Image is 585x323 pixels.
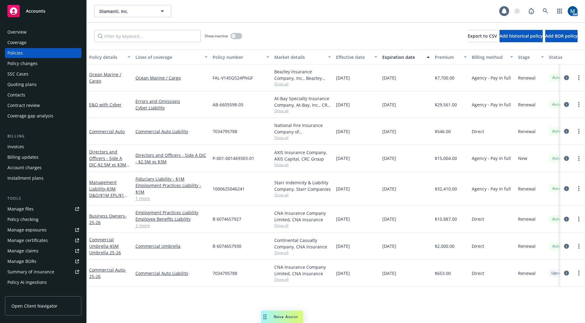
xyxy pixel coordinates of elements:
[7,80,37,89] div: Quoting plans
[274,277,331,282] span: Show all
[7,215,39,224] div: Policy checking
[435,128,451,135] span: $546.00
[500,33,543,39] span: Add historical policy
[89,267,126,279] a: Commercial Auto
[274,108,331,113] span: Show all
[213,128,237,135] span: 7034795788
[7,246,39,256] div: Manage claims
[7,152,39,162] div: Billing updates
[563,101,570,108] a: circleInformation
[469,50,516,64] button: Billing method
[135,243,208,249] a: Commercial Umbrella
[135,75,208,81] a: Ocean Marine / Cargo
[563,269,570,277] a: circleInformation
[563,128,570,135] a: circleInformation
[135,152,208,165] a: Directors and Officers - Side A DIC - $2.5M xs $3M
[7,27,27,37] div: Overview
[210,50,272,64] button: Policy number
[261,311,269,323] div: Drag to move
[551,243,564,249] span: Active
[545,33,578,39] span: Add BOR policy
[89,54,124,60] div: Policy details
[274,149,331,162] div: AXIS Insurance Company, AXIS Capital, CRC Group
[5,215,81,224] a: Policy checking
[518,128,536,135] span: Renewal
[382,216,396,222] span: [DATE]
[5,48,81,58] a: Policies
[135,128,208,135] a: Commercial Auto Liability
[89,186,128,205] span: - $3M D&O/$1M EPL/$1M FID
[336,216,350,222] span: [DATE]
[7,235,48,245] div: Manage certificates
[7,111,53,121] div: Coverage gap analysis
[7,59,38,68] div: Policy changes
[435,243,454,249] span: $2,000.00
[7,142,24,152] div: Invoices
[7,256,36,266] div: Manage BORs
[87,50,133,64] button: Policy details
[551,129,564,134] span: Active
[213,216,241,222] span: B 6074657927
[382,270,396,276] span: [DATE]
[7,90,25,100] div: Contacts
[575,269,583,277] a: more
[551,156,564,161] span: Active
[274,264,331,277] div: CNA Insurance Company Limited, CNA Insurance
[7,204,34,214] div: Manage files
[382,54,423,60] div: Expiration date
[575,74,583,81] a: more
[135,209,208,216] a: Employment Practices Liability
[472,216,484,222] span: Direct
[89,179,128,205] a: Management Liability
[575,101,583,108] a: more
[135,182,208,195] a: Employment Practices Liability - $1M
[435,186,457,192] span: $32,410.00
[518,186,536,192] span: Renewal
[382,101,396,108] span: [DATE]
[213,54,263,60] div: Policy number
[274,192,331,198] span: Show all
[472,243,484,249] span: Direct
[213,155,254,162] span: P-001-001469303-01
[472,54,506,60] div: Billing method
[5,133,81,139] div: Billing
[435,155,457,162] span: $15,004.00
[5,173,81,183] a: Installment plans
[518,54,537,60] div: Stage
[5,80,81,89] a: Quoting plans
[563,185,570,192] a: circleInformation
[89,162,130,174] span: - $2.5M xs $3M D&O
[5,142,81,152] a: Invoices
[272,50,334,64] button: Market details
[11,303,57,309] span: Open Client Navigator
[518,75,536,81] span: Renewal
[551,102,564,107] span: Active
[205,33,228,39] span: Show inactive
[563,155,570,162] a: circleInformation
[135,176,208,182] a: Fiduciary Liability - $1M
[7,69,28,79] div: SSC Cases
[575,185,583,192] a: more
[274,223,331,228] span: Show all
[5,111,81,121] a: Coverage gap analysis
[5,27,81,37] a: Overview
[135,104,208,111] a: Cyber Liability
[213,75,253,81] span: FAL-V14SQS24PNGF
[516,50,546,64] button: Stage
[472,75,511,81] span: Agency - Pay in full
[5,204,81,214] a: Manage files
[135,270,208,276] a: Commercial Auto Liability
[5,267,81,277] a: Summary of insurance
[7,225,47,235] div: Manage exposures
[472,128,484,135] span: Direct
[94,5,171,17] button: Diamanti, Inc.
[274,250,331,255] span: Show all
[336,101,350,108] span: [DATE]
[213,101,243,108] span: AB-6605598-05
[525,5,537,17] a: Report a Bug
[380,50,432,64] button: Expiration date
[5,225,81,235] a: Manage exposures
[435,54,460,60] div: Premium
[435,75,454,81] span: $7,700.00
